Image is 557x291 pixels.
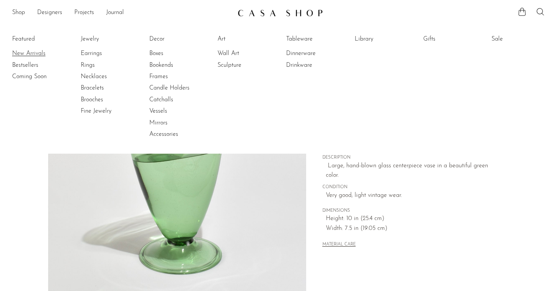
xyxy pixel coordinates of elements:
a: New Arrivals [12,49,69,58]
a: Rings [81,61,138,69]
ul: NEW HEADER MENU [12,6,232,19]
span: Height: 10 in (25.4 cm) [326,214,493,224]
a: Catchalls [149,96,206,104]
a: Fine Jewelry [81,107,138,115]
a: Jewelry [81,35,138,43]
nav: Desktop navigation [12,6,232,19]
a: Art [217,35,274,43]
ul: Sale [491,33,548,48]
a: Brooches [81,96,138,104]
ul: Tableware [286,33,343,71]
a: Projects [74,8,94,18]
a: Sale [491,35,548,43]
a: Coming Soon [12,72,69,81]
a: Tableware [286,35,343,43]
ul: Art [217,33,274,71]
a: Dinnerware [286,49,343,58]
a: Journal [106,8,124,18]
a: Frames [149,72,206,81]
ul: Featured [12,48,69,82]
a: Sculpture [217,61,274,69]
a: Bestsellers [12,61,69,69]
ul: Gifts [423,33,480,48]
span: DIMENSIONS [322,208,493,214]
span: Width: 7.5 in (19.05 cm) [326,224,493,234]
a: Library [355,35,411,43]
ul: Decor [149,33,206,140]
ul: Jewelry [81,33,138,117]
span: CONDITION [322,184,493,191]
a: Wall Art [217,49,274,58]
button: MATERIAL CARE [322,242,356,248]
ul: Library [355,33,411,48]
a: Designers [37,8,62,18]
span: DESCRIPTION [322,154,493,161]
a: Boxes [149,49,206,58]
a: Mirrors [149,119,206,127]
p: Large, hand-blown glass centerpiece vase in a beautiful green color. [326,161,493,181]
a: Candle Holders [149,84,206,92]
a: Gifts [423,35,480,43]
a: Drinkware [286,61,343,69]
a: Accessories [149,130,206,138]
span: Very good; light vintage wear. [326,191,493,201]
a: Decor [149,35,206,43]
a: Shop [12,8,25,18]
a: Necklaces [81,72,138,81]
a: Bracelets [81,84,138,92]
a: Bookends [149,61,206,69]
a: Vessels [149,107,206,115]
a: Earrings [81,49,138,58]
